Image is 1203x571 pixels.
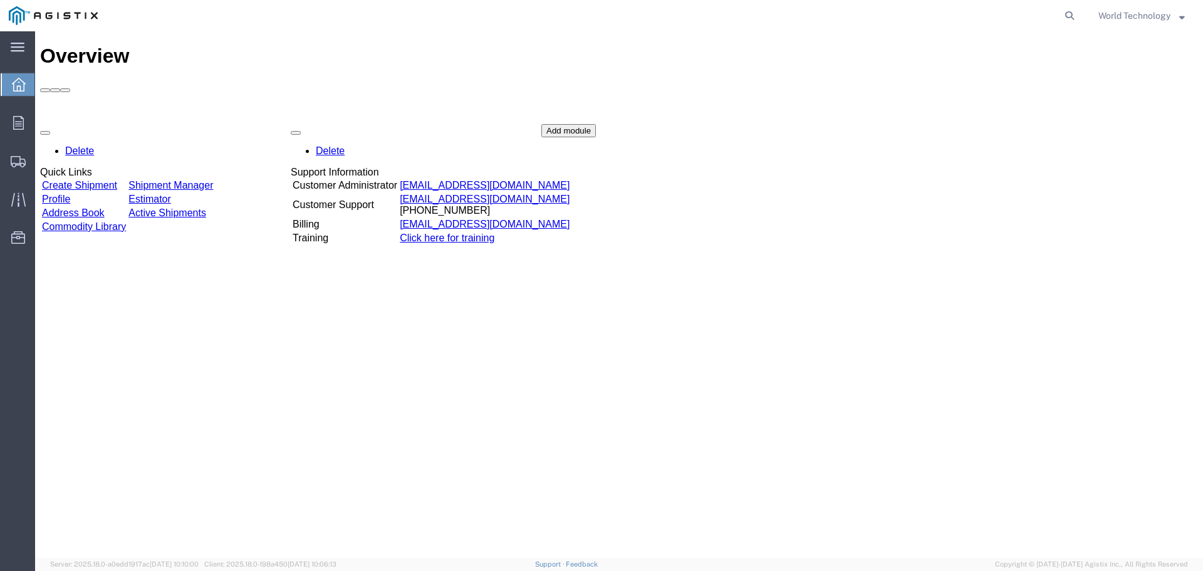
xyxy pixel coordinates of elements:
a: Feedback [566,560,598,568]
td: Customer Administrator [257,148,363,160]
span: [DATE] 10:06:13 [288,560,336,568]
a: Click here for training [365,201,459,212]
a: [EMAIL_ADDRESS][DOMAIN_NAME] [365,162,534,173]
td: Billing [257,187,363,199]
a: [EMAIL_ADDRESS][DOMAIN_NAME] [365,149,534,159]
td: [PHONE_NUMBER] [364,162,535,186]
a: [EMAIL_ADDRESS][DOMAIN_NAME] [365,187,534,198]
button: World Technology [1098,8,1185,23]
td: Training [257,201,363,213]
a: Commodity Library [7,190,91,201]
span: World Technology [1098,9,1170,23]
td: Customer Support [257,162,363,186]
a: Delete [281,114,310,125]
span: [DATE] 10:10:00 [150,560,199,568]
button: Add module [506,93,561,106]
span: Server: 2025.18.0-a0edd1917ac [50,560,199,568]
img: logo [9,6,98,25]
a: Estimator [93,162,136,173]
a: Shipment Manager [93,149,178,159]
span: Client: 2025.18.0-198a450 [204,560,336,568]
a: Profile [7,162,35,173]
div: Support Information [256,135,536,147]
span: Copyright © [DATE]-[DATE] Agistix Inc., All Rights Reserved [995,559,1188,570]
a: Address Book [7,176,70,187]
a: Active Shipments [93,176,171,187]
a: Support [535,560,566,568]
iframe: FS Legacy Container [35,31,1203,558]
